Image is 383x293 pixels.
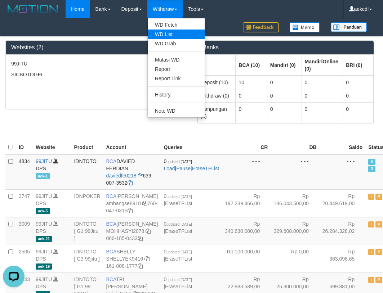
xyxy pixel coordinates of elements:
[106,256,143,262] a: SHELLYEK9416
[222,189,271,217] td: Rp 192.239.466,00
[267,89,302,102] td: 0
[166,160,192,164] span: updated [DATE]
[203,44,369,51] h3: Banks
[164,193,192,206] span: |
[236,102,267,123] td: 0
[103,217,161,245] td: [PERSON_NAME] 066-185-0433
[33,189,71,217] td: DPS
[271,189,319,217] td: Rp 186.043.500,00
[271,154,319,190] td: - - -
[33,140,71,154] th: Website
[368,277,374,283] span: Inactive
[164,193,192,199] span: 0
[106,193,117,199] span: BCA
[148,20,205,30] a: WD Fetch
[343,102,374,123] td: 0
[33,217,71,245] td: DPS
[16,217,33,245] td: 3009
[164,158,219,171] span: | |
[243,22,279,32] img: Feedback.jpg
[128,180,133,186] a: Copy 6390073532 to clipboard
[197,89,236,102] td: Withdraw (0)
[164,166,175,171] a: Load
[144,256,150,262] a: Copy SHELLYEK9416 to clipboard
[331,22,367,32] img: panduan.png
[148,55,205,64] a: Mutasi WD
[222,245,271,272] td: Rp 100.000,00
[222,217,271,245] td: Rp 340.630.000,00
[320,140,366,154] th: Saldo
[271,245,319,272] td: Rp 0,00
[148,106,205,116] a: Note WD
[16,140,33,154] th: ID
[166,250,192,254] span: updated [DATE]
[148,74,205,83] a: Report Link
[36,249,52,254] a: 99JITU
[302,102,343,123] td: 0
[343,89,374,102] td: 0
[343,55,374,76] th: Group: activate to sort column ascending
[106,200,141,206] a: ambangse8918
[11,60,177,67] p: 99JITU
[164,249,192,254] span: 0
[164,276,192,282] span: 0
[103,154,161,190] td: DAVIED FERDIAN 639-007-3532
[368,159,375,165] span: Active
[148,39,205,48] a: WD Grab
[11,44,177,51] h3: Websites (2)
[16,189,33,217] td: 3747
[267,55,302,76] th: Group: activate to sort column ascending
[106,158,117,164] span: BCA
[161,140,222,154] th: Queries
[36,263,52,270] span: aek-19
[33,245,71,272] td: DPS
[165,256,192,262] a: EraseTFList
[368,194,374,200] span: Inactive
[236,76,267,89] td: 10
[142,200,147,206] a: Copy ambangse8918 to clipboard
[138,173,143,179] a: Copy daviedfe0218 to clipboard
[71,245,103,272] td: IDNTOTO [ G3 99jitu ]
[16,154,33,190] td: 4834
[267,76,302,89] td: 0
[165,228,192,234] a: EraseTFList
[36,276,52,282] a: 99JITU
[138,263,143,269] a: Copy 1610081777 to clipboard
[36,221,52,227] a: 99JITU
[103,245,161,272] td: SHELLY 161-008-1777
[103,189,161,217] td: [PERSON_NAME] 760-047-0315
[5,4,60,14] img: MOTION_logo.png
[128,208,133,213] a: Copy 7600470315 to clipboard
[103,140,161,154] th: Account
[267,102,302,123] td: 0
[320,217,366,245] td: Rp 26.284.328,02
[106,173,137,179] a: daviedfe0218
[106,221,117,227] span: BCA
[271,217,319,245] td: Rp 329.608.000,00
[368,166,375,172] span: Running
[106,228,144,234] a: MOHHASYI2078
[375,277,383,283] span: Paused
[106,276,116,282] span: BCA
[16,245,33,272] td: 2505
[71,154,103,190] td: IDNTOTO
[236,55,267,76] th: Group: activate to sort column ascending
[197,55,236,76] th: Group: activate to sort column ascending
[36,158,52,164] a: 99JITU
[164,221,192,234] span: |
[36,208,50,214] span: aek-5
[290,22,320,32] img: Button%20Memo.svg
[368,221,374,227] span: Inactive
[164,158,192,164] span: 0
[164,276,192,289] span: |
[148,30,205,39] a: WD List
[71,217,103,245] td: IDNTOTO [ G1 99Jitu ]
[166,195,192,199] span: updated [DATE]
[166,222,192,226] span: updated [DATE]
[138,235,143,241] a: Copy 0661850433 to clipboard
[302,89,343,102] td: 0
[375,194,383,200] span: Paused
[148,64,205,74] a: Report
[343,76,374,89] td: 0
[320,245,366,272] td: Rp 363.098,65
